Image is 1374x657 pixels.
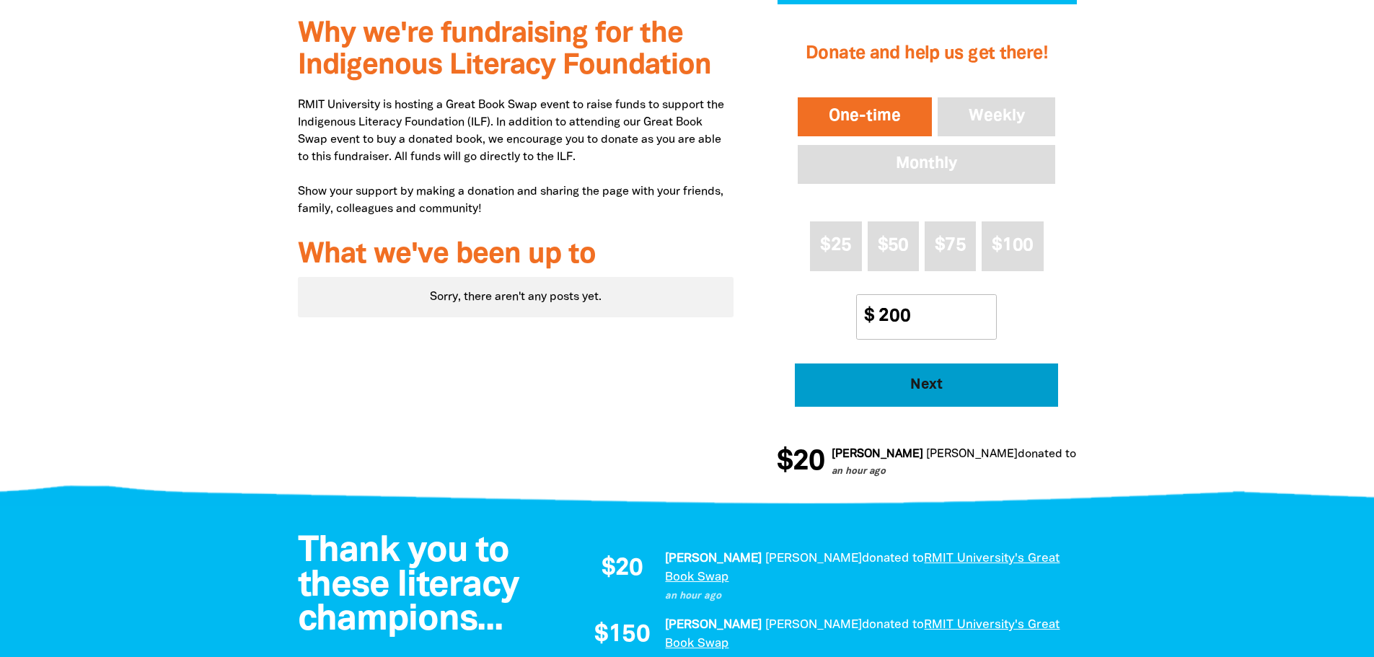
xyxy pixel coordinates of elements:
[665,553,1060,583] a: RMIT University's Great Book Swap
[982,221,1044,271] button: $100
[868,221,919,271] button: $50
[665,553,762,564] em: [PERSON_NAME]
[768,448,816,477] span: $20
[602,557,643,581] span: $20
[765,619,862,630] em: [PERSON_NAME]
[665,619,762,630] em: [PERSON_NAME]
[823,449,915,459] em: [PERSON_NAME]
[665,619,1060,649] a: RMIT University's Great Book Swap
[925,221,976,271] button: $75
[992,237,1033,254] span: $100
[862,619,924,630] span: donated to
[298,239,734,271] h3: What we've been up to
[815,378,1039,392] span: Next
[1009,449,1067,459] span: donated to
[1067,449,1252,459] a: RMIT University's Great Book Swap
[810,221,861,271] button: $25
[298,21,711,79] span: Why we're fundraising for the Indigenous Literacy Foundation
[777,439,1076,485] div: Donation stream
[298,277,734,317] div: Paginated content
[795,363,1058,407] button: Pay with Credit Card
[868,295,996,339] input: Other
[917,449,1009,459] em: [PERSON_NAME]
[878,237,909,254] span: $50
[795,25,1058,83] h2: Donate and help us get there!
[298,97,734,218] p: RMIT University is hosting a Great Book Swap event to raise funds to support the Indigenous Liter...
[862,553,924,564] span: donated to
[765,553,862,564] em: [PERSON_NAME]
[935,94,1059,139] button: Weekly
[935,237,966,254] span: $75
[594,623,650,648] span: $150
[823,465,1252,480] p: an hour ago
[795,94,935,139] button: One-time
[298,535,519,637] span: Thank you to these literacy champions...
[857,295,874,339] span: $
[820,237,851,254] span: $25
[298,277,734,317] div: Sorry, there aren't any posts yet.
[665,589,1062,604] p: an hour ago
[795,142,1058,187] button: Monthly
